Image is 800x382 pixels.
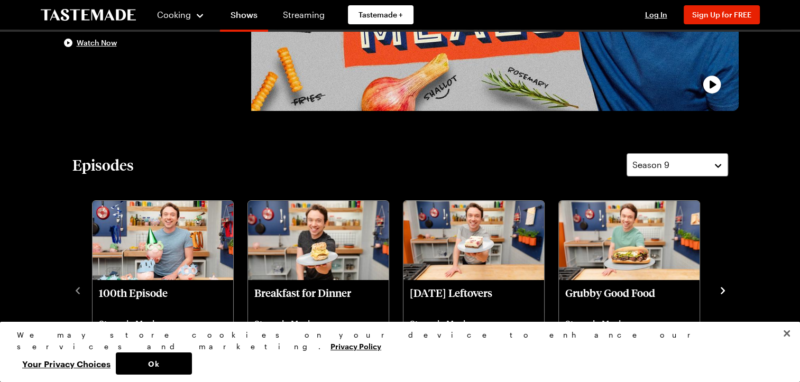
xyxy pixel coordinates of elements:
button: Ok [116,352,192,375]
img: Grubby Good Food [559,201,700,280]
div: Thanksgiving Leftovers [403,201,544,380]
p: Struggle Meals [254,318,382,329]
a: 100th Episode [99,286,227,374]
div: 3 / 12 [402,198,558,381]
div: 100th Episode [93,201,233,380]
span: Season 9 [632,159,669,171]
span: Cooking [157,10,191,20]
div: We may store cookies on your device to enhance our services and marketing. [17,329,774,352]
a: Tastemade + [348,5,413,24]
a: Thanksgiving Leftovers [410,286,538,374]
a: To Tastemade Home Page [41,9,136,21]
h2: Episodes [72,155,134,174]
img: Thanksgiving Leftovers [403,201,544,280]
button: Cooking [157,2,205,27]
div: 1 / 12 [91,198,247,381]
button: Log In [635,10,677,20]
button: navigate to previous item [72,283,83,296]
a: More information about your privacy, opens in a new tab [330,341,381,351]
button: Sign Up for FREE [684,5,760,24]
img: 100th Episode [93,201,233,280]
img: Breakfast for Dinner [248,201,389,280]
a: Grubby Good Food [565,286,693,374]
div: Breakfast for Dinner [248,201,389,380]
button: Your Privacy Choices [17,352,116,375]
p: Struggle Meals [565,318,693,329]
p: 100th Episode [99,286,227,312]
p: [DATE] Leftovers [410,286,538,312]
div: 2 / 12 [247,198,402,381]
span: Sign Up for FREE [692,10,751,19]
span: Tastemade + [358,10,403,20]
p: Struggle Meals [410,318,538,329]
button: navigate to next item [718,283,728,296]
button: Season 9 [627,153,728,176]
div: Privacy [17,329,774,375]
button: Close [775,322,798,345]
a: Shows [220,2,268,32]
p: Struggle Meals [99,318,227,329]
a: Breakfast for Dinner [254,286,382,374]
div: Grubby Good Food [559,201,700,380]
span: Log In [645,10,667,19]
div: 4 / 12 [558,198,713,381]
p: Grubby Good Food [565,286,693,312]
span: Watch Now [77,38,117,48]
p: Breakfast for Dinner [254,286,382,312]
